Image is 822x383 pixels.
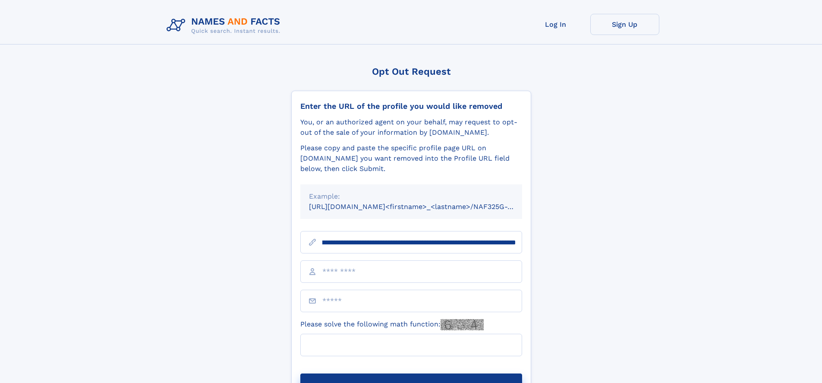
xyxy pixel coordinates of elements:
[309,203,539,211] small: [URL][DOMAIN_NAME]<firstname>_<lastname>/NAF325G-xxxxxxxx
[300,143,522,174] div: Please copy and paste the specific profile page URL on [DOMAIN_NAME] you want removed into the Pr...
[163,14,287,37] img: Logo Names and Facts
[291,66,531,77] div: Opt Out Request
[590,14,659,35] a: Sign Up
[300,117,522,138] div: You, or an authorized agent on your behalf, may request to opt-out of the sale of your informatio...
[309,191,513,202] div: Example:
[300,319,484,330] label: Please solve the following math function:
[521,14,590,35] a: Log In
[300,101,522,111] div: Enter the URL of the profile you would like removed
